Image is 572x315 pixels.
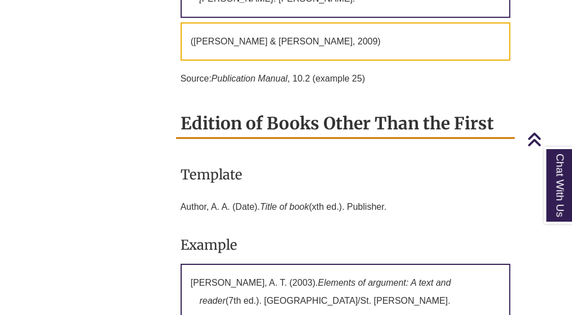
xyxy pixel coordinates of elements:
[260,202,309,211] em: Title of book
[176,109,515,139] h2: Edition of Books Other Than the First
[527,132,569,147] a: Back to Top
[181,22,511,61] p: ([PERSON_NAME] & [PERSON_NAME], 2009)
[200,278,451,305] em: Elements of argument: A text and reader
[181,161,511,188] h3: Template
[211,74,287,83] em: Publication Manual
[181,65,511,92] p: Source: , 10.2 (example 25)
[181,232,511,258] h3: Example
[181,193,511,220] p: Author, A. A. (Date). (xth ed.). Publisher.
